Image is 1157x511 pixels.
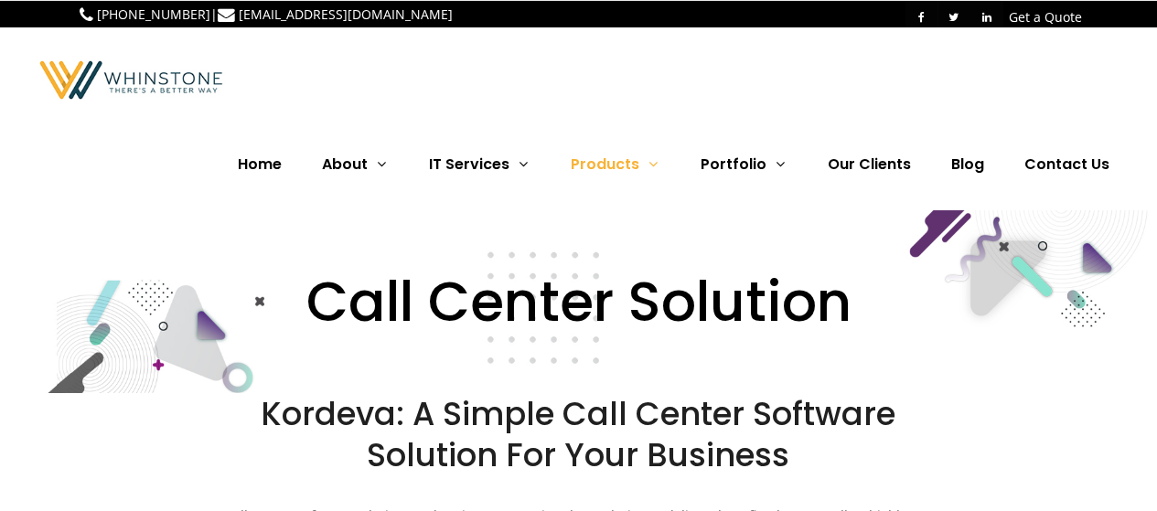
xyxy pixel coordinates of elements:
[1006,119,1128,210] a: Contact Us
[238,154,282,175] span: Home
[306,274,852,329] span: Call Center Solution
[411,119,549,210] a: IT Services
[198,393,959,475] h2: Kordeva: A Simple Call Center Software Solution for your Business
[1024,154,1109,175] span: Contact Us
[951,154,984,175] span: Blog
[571,154,639,175] span: Products
[828,154,911,175] span: Our Clients
[97,5,210,23] a: [PHONE_NUMBER]
[304,119,407,210] a: About
[80,4,453,25] p: |
[552,119,679,210] a: Products
[701,154,766,175] span: Portfolio
[933,119,1002,210] a: Blog
[1009,8,1082,26] a: Get a Quote
[322,154,368,175] span: About
[429,154,509,175] span: IT Services
[239,5,453,23] a: [EMAIL_ADDRESS][DOMAIN_NAME]
[682,119,806,210] a: Portfolio
[809,119,929,210] a: Our Clients
[220,119,300,210] a: Home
